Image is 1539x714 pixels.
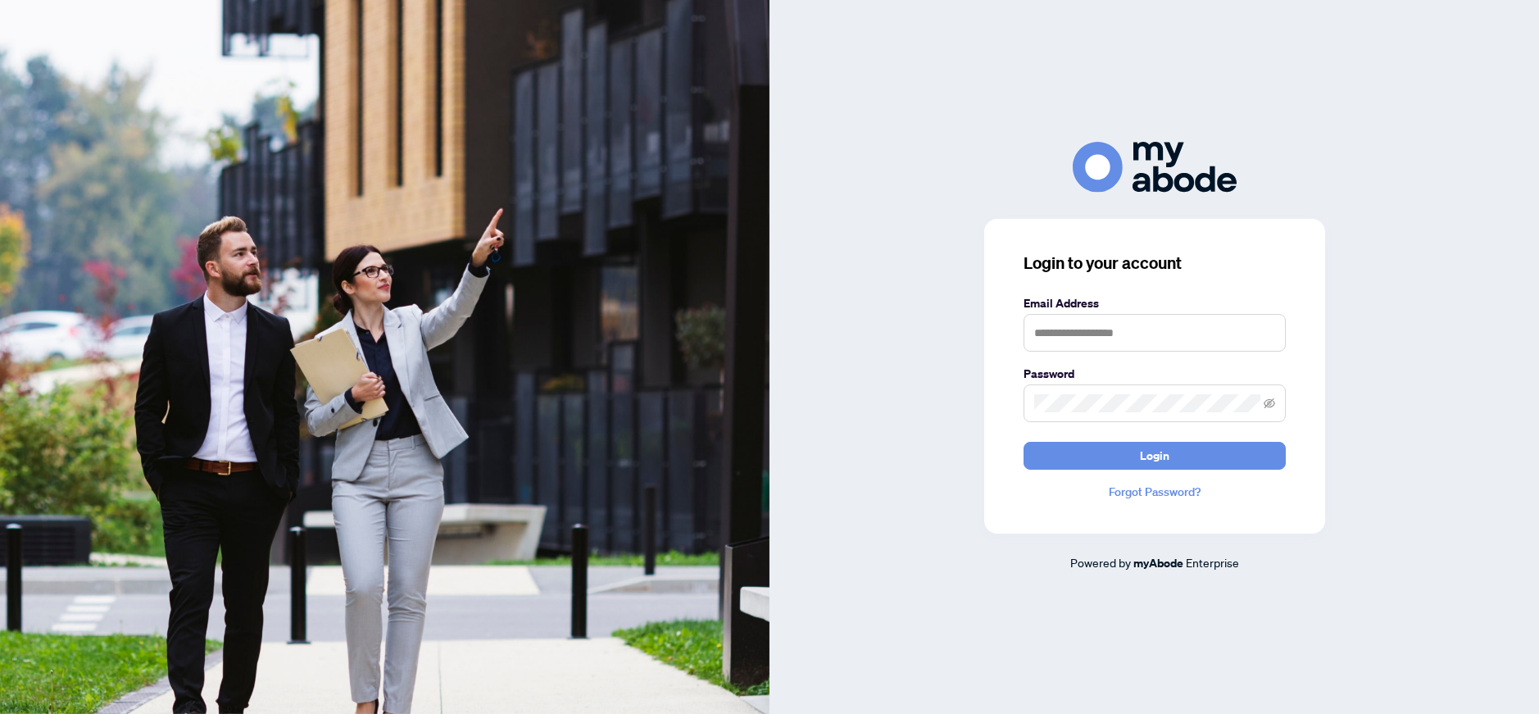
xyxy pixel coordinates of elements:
[1024,442,1286,470] button: Login
[1024,365,1286,383] label: Password
[1186,555,1239,570] span: Enterprise
[1024,294,1286,312] label: Email Address
[1133,554,1183,572] a: myAbode
[1140,443,1169,469] span: Login
[1024,252,1286,275] h3: Login to your account
[1070,555,1131,570] span: Powered by
[1264,398,1275,409] span: eye-invisible
[1024,483,1286,501] a: Forgot Password?
[1073,142,1237,192] img: ma-logo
